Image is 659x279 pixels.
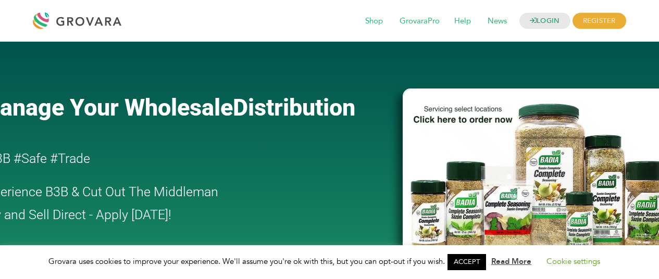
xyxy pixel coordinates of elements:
a: Shop [358,16,390,27]
a: Help [447,16,478,27]
span: Help [447,11,478,31]
span: Grovara uses cookies to improve your experience. We'll assume you're ok with this, but you can op... [48,256,611,267]
a: News [480,16,514,27]
span: Shop [358,11,390,31]
a: Cookie settings [546,256,600,267]
span: GrovaraPro [392,11,447,31]
span: News [480,11,514,31]
span: Distribution [233,94,355,121]
a: GrovaraPro [392,16,447,27]
a: LOGIN [519,13,570,29]
a: Read More [491,256,531,267]
span: REGISTER [573,13,626,29]
a: ACCEPT [447,254,486,270]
